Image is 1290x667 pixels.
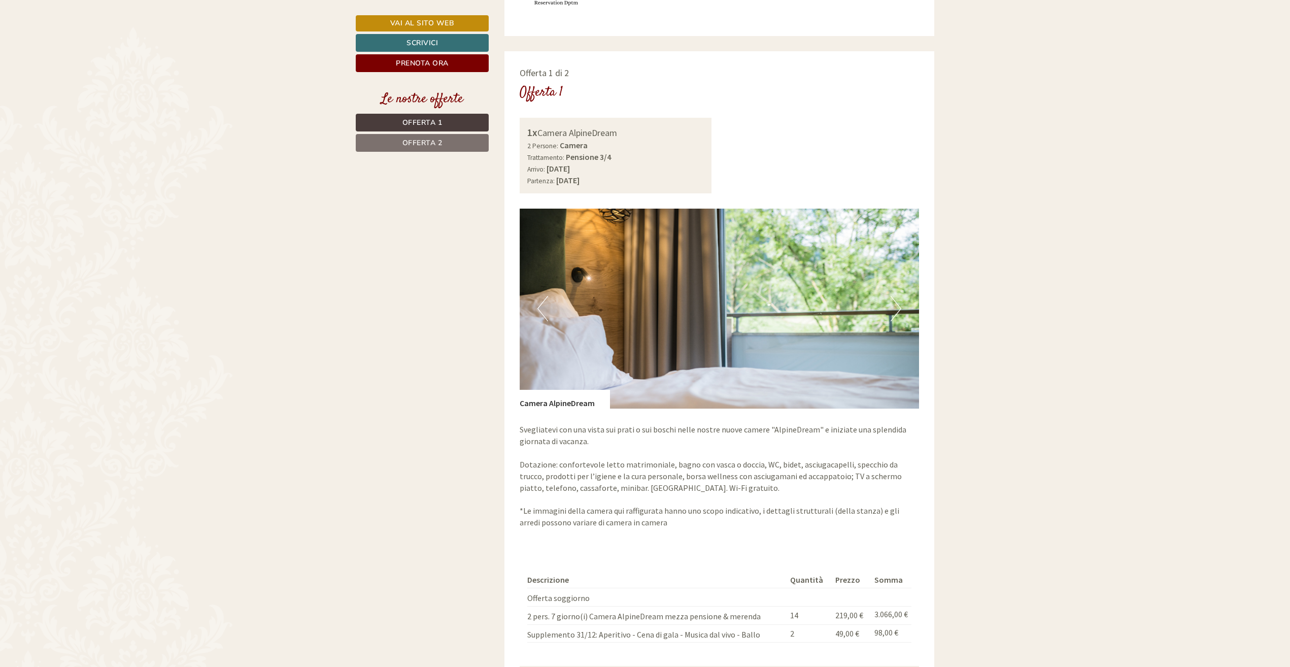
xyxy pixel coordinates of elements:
b: Camera [560,140,588,150]
span: Offerta 1 di 2 [520,67,569,79]
button: Next [891,296,901,321]
div: Buon giorno, come possiamo aiutarla? [8,27,154,58]
a: Vai al sito web [356,15,489,31]
small: 14:46 [15,49,149,56]
span: Offerta 2 [402,138,443,148]
th: Somma [870,572,911,588]
div: Offerta 1 [520,83,563,102]
small: Arrivo: [527,165,545,174]
span: 49,00 € [835,628,859,639]
td: 14 [786,606,831,624]
td: 3.066,00 € [870,606,911,624]
small: Trattamento: [527,153,564,162]
b: [DATE] [547,163,570,174]
a: Scrivici [356,34,489,52]
div: [GEOGRAPHIC_DATA] [15,29,149,38]
b: Pensione 3/4 [566,152,611,162]
div: Le nostre offerte [356,90,489,109]
small: 2 Persone: [527,142,558,150]
div: Camera AlpineDream [520,390,610,409]
td: 2 pers. 7 giorno(i) Camera AlpineDream mezza pensione & merenda [527,606,787,624]
b: 1x [527,126,537,139]
button: Previous [537,296,548,321]
button: Invia [348,268,400,285]
td: Supplemento 31/12: Aperitivo - Cena di gala - Musica dal vivo - Ballo [527,624,787,643]
a: Prenota ora [356,54,489,72]
th: Quantità [786,572,831,588]
p: Svegliatevi con una vista sui prati o sui boschi nelle nostre nuove camere "AlpineDream" e inizia... [520,424,920,528]
td: 2 [786,624,831,643]
small: Partenza: [527,177,555,185]
div: [DATE] [182,8,218,25]
th: Prezzo [831,572,870,588]
span: Offerta 1 [402,118,443,127]
td: Offerta soggiorno [527,588,787,606]
th: Descrizione [527,572,787,588]
span: 219,00 € [835,610,863,620]
div: Camera AlpineDream [527,125,704,140]
img: image [520,209,920,409]
b: [DATE] [556,175,580,185]
td: 98,00 € [870,624,911,643]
